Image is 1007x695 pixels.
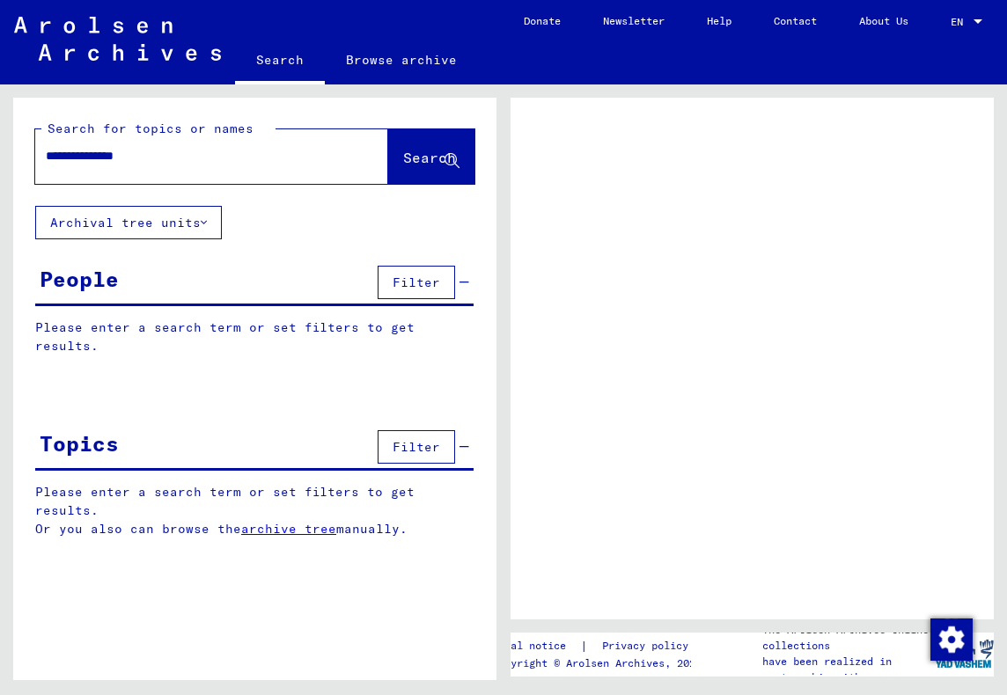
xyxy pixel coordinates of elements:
[48,121,254,136] mat-label: Search for topics or names
[378,430,455,464] button: Filter
[35,318,474,355] p: Please enter a search term or set filters to get results.
[403,149,456,166] span: Search
[393,439,440,455] span: Filter
[378,266,455,299] button: Filter
[588,637,709,655] a: Privacy policy
[762,622,933,654] p: The Arolsen Archives online collections
[35,206,222,239] button: Archival tree units
[241,521,336,537] a: archive tree
[388,129,474,184] button: Search
[14,17,221,61] img: Arolsen_neg.svg
[40,428,119,459] div: Topics
[235,39,325,84] a: Search
[762,654,933,685] p: have been realized in partnership with
[492,637,709,655] div: |
[325,39,478,81] a: Browse archive
[492,637,580,655] a: Legal notice
[393,274,440,290] span: Filter
[35,483,474,538] p: Please enter a search term or set filters to get results. Or you also can browse the manually.
[40,263,119,295] div: People
[930,618,973,661] img: Change consent
[951,16,970,28] span: EN
[492,655,709,671] p: Copyright © Arolsen Archives, 2021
